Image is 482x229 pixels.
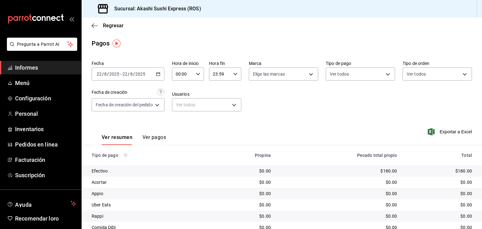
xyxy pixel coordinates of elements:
[249,61,262,66] font: Marca
[92,214,103,219] font: Rappi
[96,72,102,77] input: --
[120,72,121,77] font: -
[15,80,30,86] font: Menú
[92,180,107,185] font: Acortar
[440,129,472,134] font: Exportar a Excel
[259,180,271,185] font: $0.00
[209,61,225,66] font: Hora fin
[104,72,107,77] input: --
[386,214,397,219] font: $0.00
[92,191,103,196] font: Appio
[380,168,397,173] font: $180.00
[15,110,38,117] font: Personal
[176,102,195,107] font: Ver todos
[460,191,472,196] font: $0.00
[128,72,130,77] font: /
[15,141,58,148] font: Pedidos en línea
[172,61,199,66] font: Hora de inicio
[259,191,271,196] font: $0.00
[122,72,128,77] input: --
[114,6,201,12] font: Sucursal: Akashi Sushi Express (ROS)
[92,168,108,173] font: Efectivo
[92,202,111,207] font: Uber Eats
[4,45,77,52] a: Pregunta a Parrot AI
[357,153,397,158] font: Pecado total propio
[92,61,104,66] font: Fecha
[92,40,110,47] font: Pagos
[92,23,124,29] button: Regresar
[386,180,397,185] font: $0.00
[15,64,38,71] font: Informes
[460,202,472,207] font: $0.00
[15,157,45,163] font: Facturación
[92,153,118,158] font: Tipo de pago
[15,172,45,178] font: Suscripción
[460,180,472,185] font: $0.00
[253,72,285,77] font: Elige las marcas
[133,72,135,77] font: /
[15,201,32,208] font: Ayuda
[455,168,472,173] font: $180.00
[142,134,166,140] font: Ver pagos
[460,214,472,219] font: $0.00
[17,42,60,47] font: Pregunta a Parrot AI
[69,16,74,21] button: abrir_cajón_menú
[407,72,426,77] font: Ver todos
[123,153,128,157] svg: Los pagos realizados con Pay y otras terminales son montos brutos.
[7,38,77,51] button: Pregunta a Parrot AI
[92,90,127,95] font: Fecha de creación
[429,128,472,136] button: Exportar a Excel
[461,153,472,158] font: Total
[386,191,397,196] font: $0.00
[96,102,153,107] font: Fecha de creación del pedido
[259,214,271,219] font: $0.00
[386,202,397,207] font: $0.00
[103,23,124,29] font: Regresar
[130,72,133,77] input: --
[259,168,271,173] font: $0.00
[15,126,44,132] font: Inventarios
[102,134,132,140] font: Ver resumen
[107,72,109,77] font: /
[326,61,351,66] font: Tipo de pago
[15,95,51,102] font: Configuración
[102,72,104,77] font: /
[330,72,349,77] font: Ver todos
[255,153,271,158] font: Propina
[15,215,59,222] font: Recomendar loro
[403,61,430,66] font: Tipo de orden
[135,72,146,77] input: ----
[172,92,190,97] font: Usuarios
[109,72,120,77] input: ----
[259,202,271,207] font: $0.00
[102,134,166,145] div: pestañas de navegación
[113,40,120,47] img: Marcador de información sobre herramientas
